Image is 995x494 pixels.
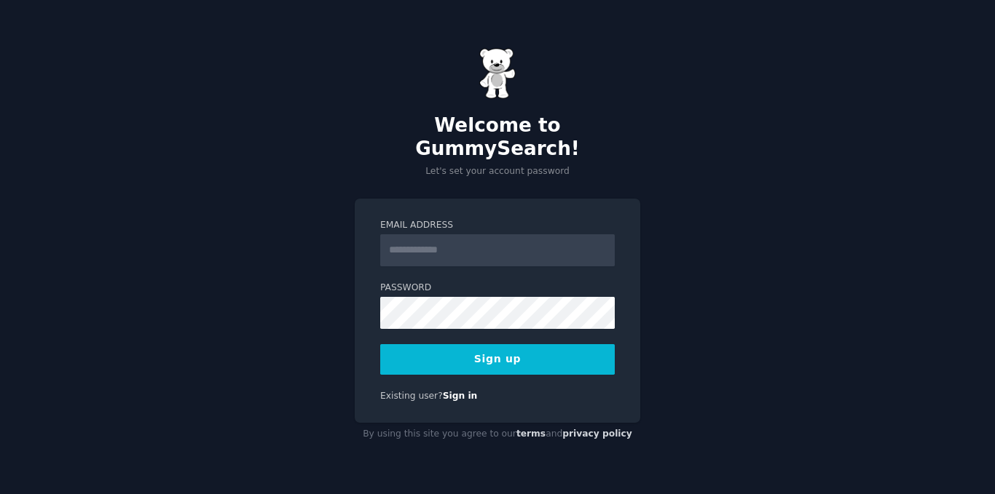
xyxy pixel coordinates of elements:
[380,344,615,375] button: Sign up
[562,429,632,439] a: privacy policy
[380,219,615,232] label: Email Address
[355,165,640,178] p: Let's set your account password
[516,429,546,439] a: terms
[380,391,443,401] span: Existing user?
[355,423,640,446] div: By using this site you agree to our and
[355,114,640,160] h2: Welcome to GummySearch!
[380,282,615,295] label: Password
[443,391,478,401] a: Sign in
[479,48,516,99] img: Gummy Bear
